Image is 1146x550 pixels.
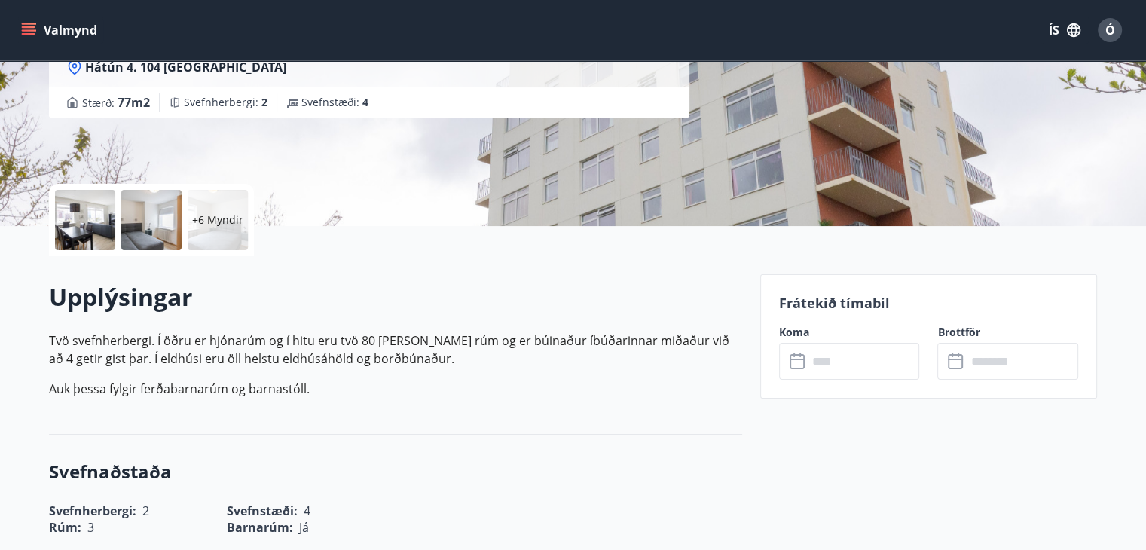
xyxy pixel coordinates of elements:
span: Hátún 4. 104 [GEOGRAPHIC_DATA] [85,59,286,75]
label: Brottför [937,325,1078,340]
span: 4 [362,95,368,109]
span: Rúm : [49,519,81,536]
p: Tvö svefnherbergi. Í öðru er hjónarúm og í hitu eru tvö 80 [PERSON_NAME] rúm og er búinaður íbúða... [49,332,742,368]
p: +6 Myndir [192,212,243,228]
span: Ó [1105,22,1115,38]
h2: Upplýsingar [49,280,742,313]
span: Stærð : [82,93,150,112]
span: 3 [87,519,94,536]
span: 77 m2 [118,94,150,111]
button: ÍS [1041,17,1089,44]
span: 2 [261,95,267,109]
span: Barnarúm : [227,519,293,536]
h3: Svefnaðstaða [49,459,742,484]
span: Svefnherbergi : [184,95,267,110]
span: Svefnstæði : [301,95,368,110]
label: Koma [779,325,920,340]
span: Já [299,519,309,536]
button: Ó [1092,12,1128,48]
p: Auk þessa fylgir ferðabarnarúm og barnastóll. [49,380,742,398]
p: Frátekið tímabil [779,293,1079,313]
button: menu [18,17,103,44]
